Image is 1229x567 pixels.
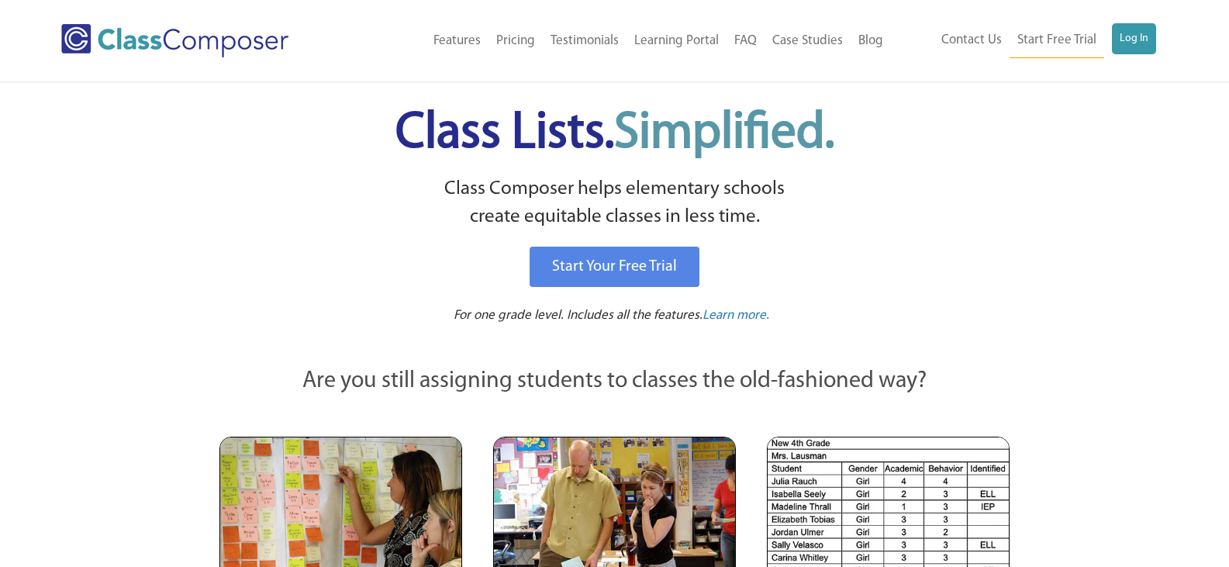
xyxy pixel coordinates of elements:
[426,24,488,58] a: Features
[454,309,703,322] span: For one grade level. Includes all the features.
[891,23,1156,58] nav: Header Menu
[765,24,851,58] a: Case Studies
[219,365,1010,399] p: Are you still assigning students to classes the old-fashioned way?
[1112,23,1156,54] a: Log In
[1010,23,1104,58] a: Start Free Trial
[614,109,834,159] span: Simplified.
[543,24,627,58] a: Testimonials
[703,309,769,322] span: Learn more.
[727,24,765,58] a: FAQ
[530,247,699,287] a: Start Your Free Trial
[627,24,727,58] a: Learning Portal
[934,23,1010,57] a: Contact Us
[703,306,769,326] a: Learn more.
[350,24,891,58] nav: Header Menu
[61,24,288,57] img: Class Composer
[851,24,891,58] a: Blog
[395,109,834,159] span: Class Lists.
[488,24,543,58] a: Pricing
[217,175,1013,232] p: Class Composer helps elementary schools create equitable classes in less time.
[552,259,677,275] span: Start Your Free Trial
